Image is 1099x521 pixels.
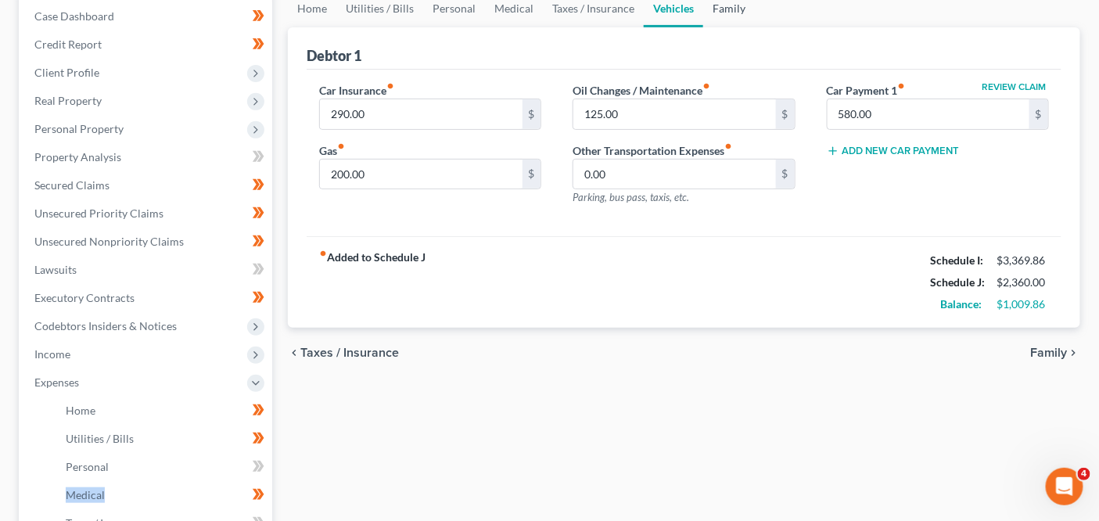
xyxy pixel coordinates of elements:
a: Executory Contracts [22,284,272,312]
a: Property Analysis [22,143,272,171]
span: Taxes / Insurance [300,347,399,359]
span: Family [1031,347,1068,359]
span: Secured Claims [34,178,110,192]
div: $2,360.00 [997,275,1049,290]
a: Unsecured Priority Claims [22,199,272,228]
span: Medical [66,488,105,501]
strong: Schedule I: [930,253,983,267]
label: Oil Changes / Maintenance [573,82,710,99]
button: Add New Car Payment [827,145,960,157]
a: Secured Claims [22,171,272,199]
span: Unsecured Nonpriority Claims [34,235,184,248]
strong: Schedule J: [930,275,985,289]
i: fiber_manual_record [337,142,345,150]
div: $1,009.86 [997,296,1049,312]
input: -- [828,99,1029,129]
i: chevron_right [1068,347,1080,359]
strong: Added to Schedule J [319,250,426,315]
label: Car Payment 1 [827,82,906,99]
div: $ [776,99,795,129]
span: Personal [66,460,109,473]
span: Case Dashboard [34,9,114,23]
button: Family chevron_right [1031,347,1080,359]
span: Credit Report [34,38,102,51]
input: -- [320,99,522,129]
span: Property Analysis [34,150,121,163]
span: Codebtors Insiders & Notices [34,319,177,332]
label: Gas [319,142,345,159]
i: fiber_manual_record [386,82,394,90]
label: Car Insurance [319,82,394,99]
a: Utilities / Bills [53,425,272,453]
a: Credit Report [22,31,272,59]
a: Unsecured Nonpriority Claims [22,228,272,256]
span: Unsecured Priority Claims [34,207,163,220]
i: fiber_manual_record [724,142,732,150]
iframe: Intercom live chat [1046,468,1083,505]
span: Lawsuits [34,263,77,276]
div: $ [523,99,541,129]
div: $ [776,160,795,189]
strong: Balance: [940,297,982,311]
span: Real Property [34,94,102,107]
i: fiber_manual_record [702,82,710,90]
i: chevron_left [288,347,300,359]
i: fiber_manual_record [898,82,906,90]
a: Home [53,397,272,425]
a: Lawsuits [22,256,272,284]
i: fiber_manual_record [319,250,327,257]
span: Client Profile [34,66,99,79]
span: 4 [1078,468,1090,480]
a: Medical [53,481,272,509]
span: Expenses [34,375,79,389]
input: -- [573,99,775,129]
span: Personal Property [34,122,124,135]
a: Case Dashboard [22,2,272,31]
input: -- [320,160,522,189]
label: Other Transportation Expenses [573,142,732,159]
div: Debtor 1 [307,46,361,65]
span: Income [34,347,70,361]
div: $ [1029,99,1048,129]
div: $3,369.86 [997,253,1049,268]
span: Home [66,404,95,417]
button: chevron_left Taxes / Insurance [288,347,399,359]
span: Utilities / Bills [66,432,134,445]
span: Parking, bus pass, taxis, etc. [573,191,689,203]
a: Personal [53,453,272,481]
button: Review Claim [980,82,1049,92]
input: -- [573,160,775,189]
div: $ [523,160,541,189]
span: Executory Contracts [34,291,135,304]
